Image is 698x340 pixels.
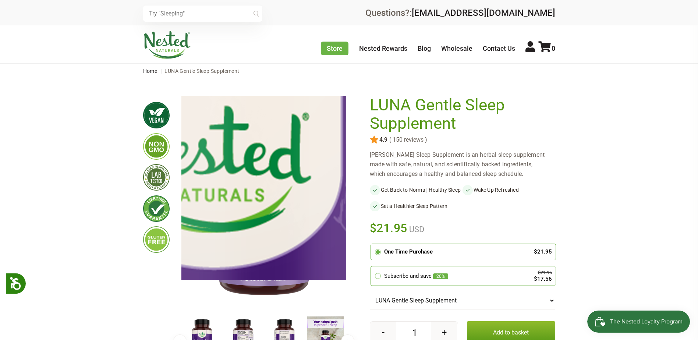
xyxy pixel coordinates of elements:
img: vegan [143,102,170,128]
iframe: Button to open loyalty program pop-up [587,311,691,333]
span: ( 150 reviews ) [387,137,427,143]
a: Home [143,68,157,74]
a: Store [321,42,348,55]
span: $21.95 [370,220,408,236]
a: [EMAIL_ADDRESS][DOMAIN_NAME] [412,8,555,18]
a: Contact Us [483,45,515,52]
img: thirdpartytested [143,164,170,191]
img: lifetimeguarantee [143,195,170,222]
span: | [159,68,163,74]
span: LUNA Gentle Sleep Supplement [164,68,239,74]
img: glutenfree [143,226,170,253]
li: Get Back to Normal, Healthy Sleep [370,185,463,195]
a: 0 [538,45,555,52]
span: USD [407,225,424,234]
a: Wholesale [441,45,472,52]
img: gmofree [143,133,170,160]
div: [PERSON_NAME] Sleep Supplement is an herbal sleep supplement made with safe, natural, and scienti... [370,150,555,179]
li: Set a Healthier Sleep Pattern [370,201,463,211]
a: Nested Rewards [359,45,407,52]
img: Nested Naturals [143,31,191,59]
span: 0 [552,45,555,52]
li: Wake Up Refreshed [463,185,555,195]
a: Blog [418,45,431,52]
nav: breadcrumbs [143,64,555,78]
span: 4.9 [379,137,387,143]
div: Questions?: [365,8,555,17]
h1: LUNA Gentle Sleep Supplement [370,96,552,132]
input: Try "Sleeping" [143,6,262,22]
img: star.svg [370,135,379,144]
